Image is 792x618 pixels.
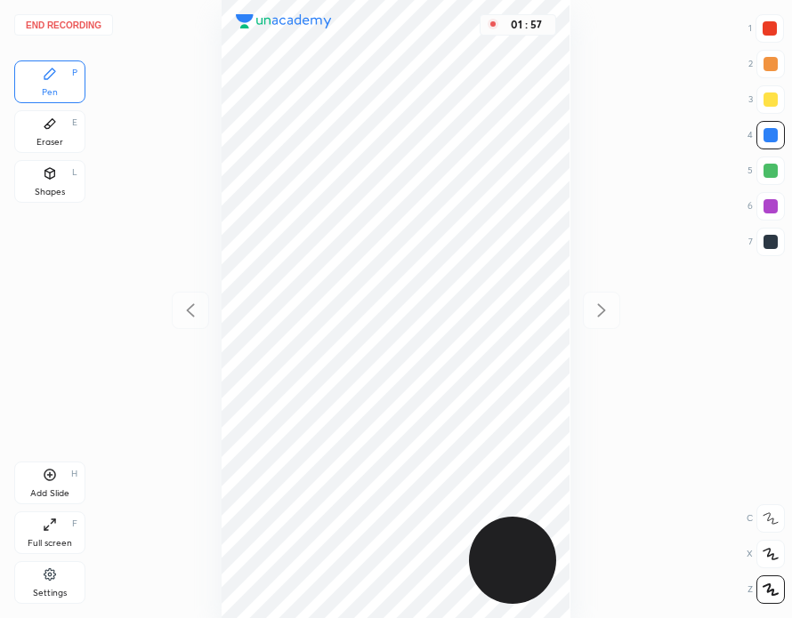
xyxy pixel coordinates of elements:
[505,19,548,31] div: 01 : 57
[748,575,785,604] div: Z
[748,157,785,185] div: 5
[72,168,77,177] div: L
[748,192,785,221] div: 6
[236,14,332,28] img: logo.38c385cc.svg
[748,228,785,256] div: 7
[30,489,69,498] div: Add Slide
[42,88,58,97] div: Pen
[71,470,77,478] div: H
[14,14,113,36] button: End recording
[747,540,785,568] div: X
[28,539,72,548] div: Full screen
[33,589,67,598] div: Settings
[72,519,77,528] div: F
[748,121,785,149] div: 4
[36,138,63,147] div: Eraser
[72,68,77,77] div: P
[72,118,77,127] div: E
[748,85,785,114] div: 3
[748,50,785,78] div: 2
[35,188,65,197] div: Shapes
[748,14,784,43] div: 1
[747,504,785,533] div: C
